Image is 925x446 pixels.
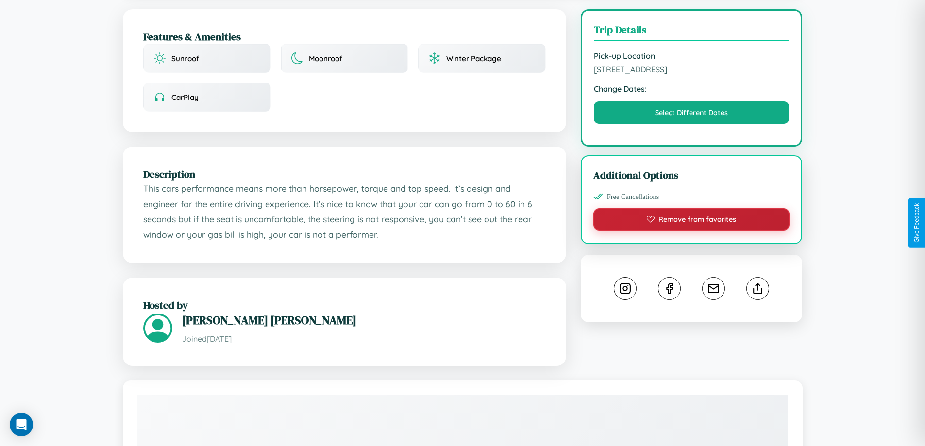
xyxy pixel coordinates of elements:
strong: Change Dates: [594,84,790,94]
span: CarPlay [171,93,199,102]
div: Open Intercom Messenger [10,413,33,436]
h2: Description [143,167,546,181]
strong: Pick-up Location: [594,51,790,61]
span: Winter Package [446,54,501,63]
h2: Features & Amenities [143,30,546,44]
h3: Trip Details [594,22,790,41]
span: [STREET_ADDRESS] [594,65,790,74]
div: Give Feedback [913,203,920,243]
p: This cars performance means more than horsepower, torque and top speed. It’s design and engineer ... [143,181,546,243]
h3: [PERSON_NAME] [PERSON_NAME] [182,312,546,328]
span: Moonroof [309,54,342,63]
button: Select Different Dates [594,101,790,124]
p: Joined [DATE] [182,332,546,346]
button: Remove from favorites [593,208,790,231]
span: Free Cancellations [607,193,659,201]
h2: Hosted by [143,298,546,312]
span: Sunroof [171,54,199,63]
h3: Additional Options [593,168,790,182]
